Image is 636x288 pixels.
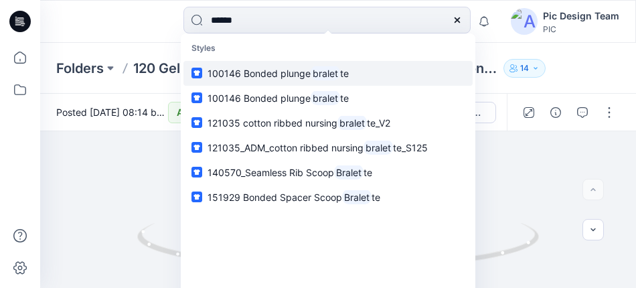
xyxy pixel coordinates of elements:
[364,167,372,178] span: te
[337,115,367,131] mark: bralet
[372,192,380,203] span: te
[367,117,390,129] span: te_V2
[208,68,311,79] span: 100146 Bonded plunge
[342,190,372,205] mark: Bralet
[364,140,393,155] mark: bralet
[208,192,342,203] span: 151929 Bonded Spacer Scoop
[183,36,473,61] p: Styles
[334,165,364,180] mark: Bralet
[311,90,340,106] mark: bralet
[208,167,334,178] span: 140570_Seamless Rib Scoop
[503,59,546,78] button: 14
[183,135,473,160] a: 121035_ADM_cotton ribbed nursingbralette_S125
[56,59,104,78] a: Folders
[56,105,168,119] span: Posted [DATE] 08:14 by
[165,106,238,118] a: Pic Design Team
[545,102,566,123] button: Details
[183,86,473,111] a: 100146 Bonded plungebralette
[393,142,428,153] span: te_S125
[511,8,538,35] img: avatar
[133,59,210,78] a: 120 Gelmart
[183,111,473,135] a: 121035 cotton ribbed nursingbralette_V2
[208,142,364,153] span: 121035_ADM_cotton ribbed nursing
[520,61,529,76] p: 14
[543,8,619,24] div: Pic Design Team
[208,92,311,104] span: 100146 Bonded plunge
[183,61,473,86] a: 100146 Bonded plungebralette
[208,117,337,129] span: 121035 cotton ribbed nursing
[183,185,473,210] a: 151929 Bonded Spacer ScoopBralette
[340,92,349,104] span: te
[340,68,349,79] span: te
[543,24,619,34] div: PIC
[183,160,473,185] a: 140570_Seamless Rib ScoopBralette
[311,66,340,81] mark: bralet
